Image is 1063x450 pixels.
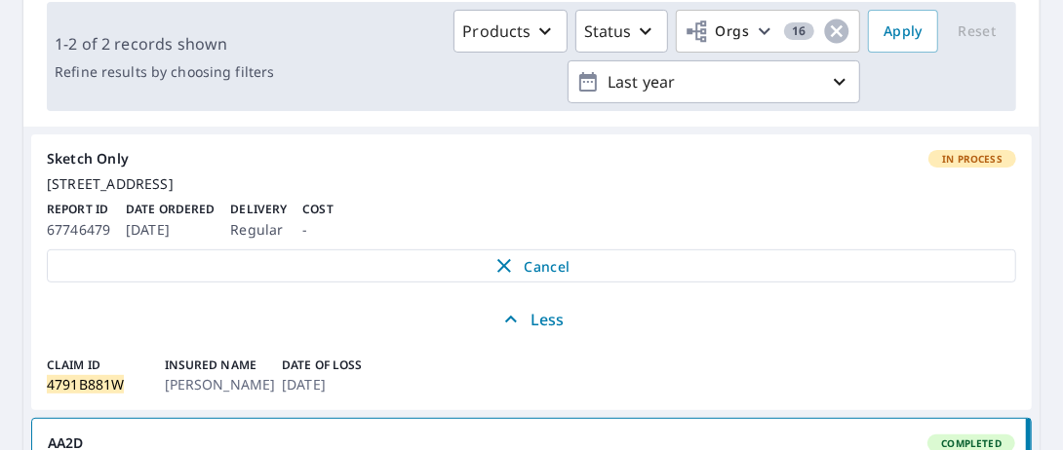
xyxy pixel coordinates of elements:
span: In Process [930,152,1014,166]
button: Orgs16 [676,10,860,53]
p: Regular [230,218,287,242]
p: Cost [302,201,333,218]
p: Refine results by choosing filters [55,63,274,81]
span: Apply [884,19,923,44]
p: 67746479 [47,218,110,242]
div: Sketch Only [47,150,1016,168]
button: Less [31,298,1032,341]
p: Claim ID [47,356,157,374]
p: [PERSON_NAME] [165,374,275,394]
p: Report ID [47,201,110,218]
button: Last year [568,60,860,103]
p: Insured Name [165,356,275,374]
p: Date of Loss [282,356,392,374]
p: Date Ordered [126,201,215,218]
p: Products [462,19,531,43]
p: Status [584,19,632,43]
button: Cancel [47,249,1016,282]
div: [STREET_ADDRESS] [47,175,1016,193]
p: Less [499,308,565,331]
span: 16 [784,24,814,38]
span: Cancel [67,254,996,278]
p: Delivery [230,201,287,218]
p: [DATE] [282,374,392,394]
button: Products [453,10,567,53]
p: 1-2 of 2 records shown [55,32,274,56]
span: Orgs [685,19,750,44]
span: Completed [929,436,1013,450]
button: Apply [868,10,938,53]
a: Sketch OnlyIn Process[STREET_ADDRESS]Report ID67746479Date Ordered[DATE]DeliveryRegularCost-Cancel [31,134,1032,298]
p: - [302,218,333,242]
p: Last year [600,65,828,99]
button: Status [575,10,668,53]
p: [DATE] [126,218,215,242]
mark: 4791B881W [47,375,124,394]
